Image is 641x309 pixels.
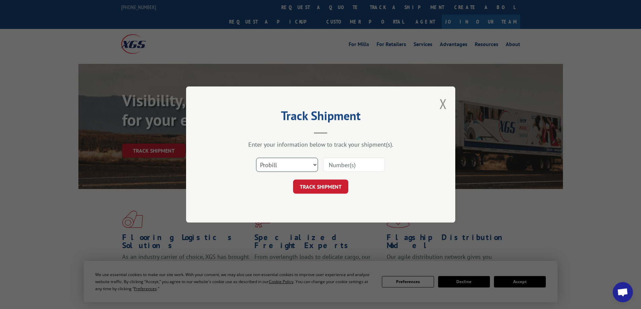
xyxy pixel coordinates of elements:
[439,95,447,113] button: Close modal
[220,141,422,148] div: Enter your information below to track your shipment(s).
[613,282,633,302] div: Open chat
[293,180,348,194] button: TRACK SHIPMENT
[220,111,422,124] h2: Track Shipment
[323,158,385,172] input: Number(s)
